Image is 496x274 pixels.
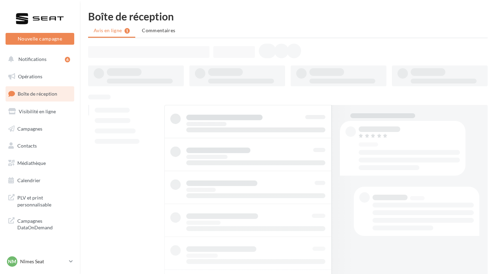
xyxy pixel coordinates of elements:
[4,173,76,188] a: Calendrier
[4,139,76,153] a: Contacts
[4,69,76,84] a: Opérations
[4,86,76,101] a: Boîte de réception
[4,213,76,234] a: Campagnes DataOnDemand
[4,122,76,136] a: Campagnes
[20,258,66,265] p: Nîmes Seat
[17,143,37,149] span: Contacts
[18,91,57,97] span: Boîte de réception
[17,193,71,208] span: PLV et print personnalisable
[18,73,42,79] span: Opérations
[6,255,74,268] a: Nm Nîmes Seat
[65,57,70,62] div: 6
[8,258,16,265] span: Nm
[18,56,46,62] span: Notifications
[88,11,488,21] div: Boîte de réception
[17,177,41,183] span: Calendrier
[4,190,76,211] a: PLV et print personnalisable
[4,104,76,119] a: Visibilité en ligne
[17,216,71,231] span: Campagnes DataOnDemand
[17,125,42,131] span: Campagnes
[4,156,76,170] a: Médiathèque
[19,108,56,114] span: Visibilité en ligne
[142,27,175,33] span: Commentaires
[4,52,73,67] button: Notifications 6
[6,33,74,45] button: Nouvelle campagne
[17,160,46,166] span: Médiathèque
